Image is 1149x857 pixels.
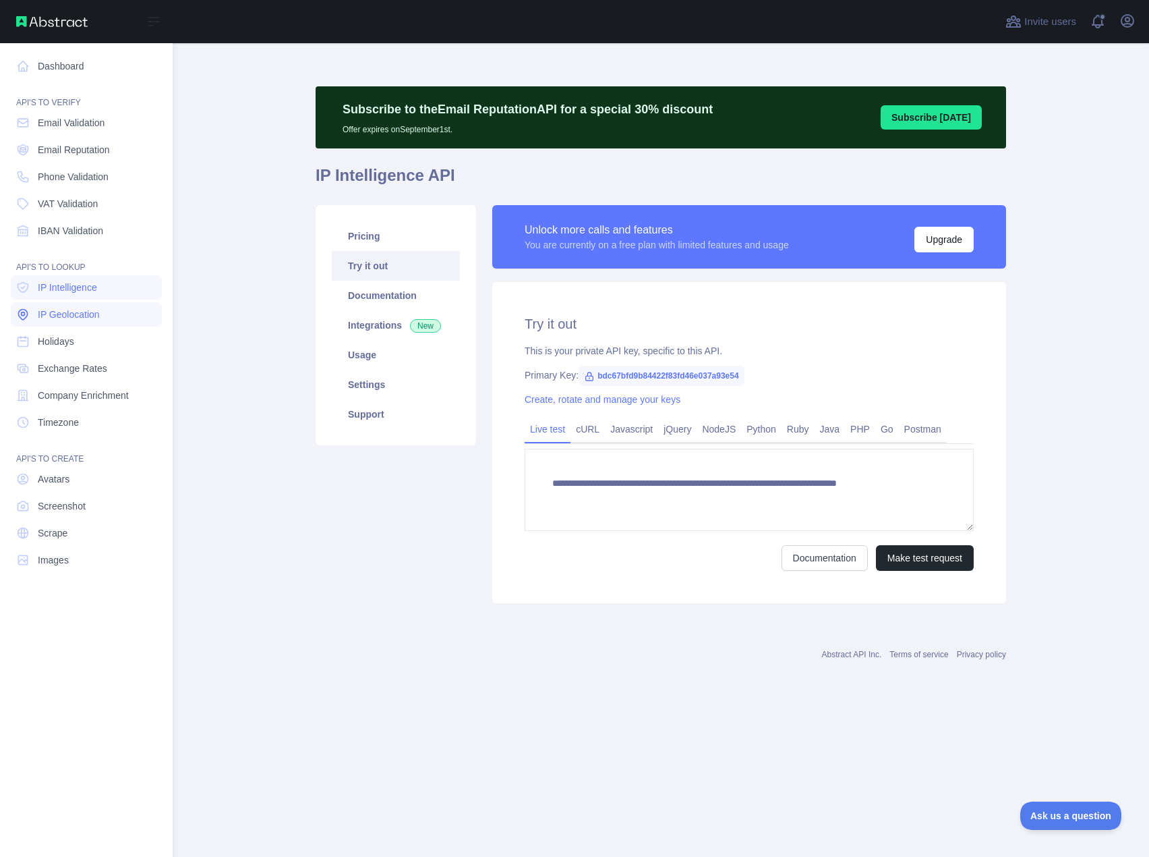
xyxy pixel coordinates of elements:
[957,650,1006,659] a: Privacy policy
[525,368,974,382] div: Primary Key:
[38,526,67,540] span: Scrape
[16,16,88,27] img: Abstract API
[697,418,741,440] a: NodeJS
[38,197,98,211] span: VAT Validation
[11,548,162,572] a: Images
[881,105,982,130] button: Subscribe [DATE]
[38,499,86,513] span: Screenshot
[11,329,162,354] a: Holidays
[899,418,947,440] a: Postman
[11,219,162,243] a: IBAN Validation
[525,222,789,238] div: Unlock more calls and features
[815,418,846,440] a: Java
[11,54,162,78] a: Dashboard
[11,437,162,464] div: API'S TO CREATE
[876,545,974,571] button: Make test request
[11,111,162,135] a: Email Validation
[332,281,460,310] a: Documentation
[845,418,875,440] a: PHP
[38,308,100,321] span: IP Geolocation
[410,319,441,333] span: New
[38,362,107,375] span: Exchange Rates
[11,138,162,162] a: Email Reputation
[11,165,162,189] a: Phone Validation
[782,545,868,571] a: Documentation
[332,221,460,251] a: Pricing
[38,389,129,402] span: Company Enrichment
[316,165,1006,197] h1: IP Intelligence API
[38,281,97,294] span: IP Intelligence
[11,356,162,381] a: Exchange Rates
[38,116,105,130] span: Email Validation
[332,251,460,281] a: Try it out
[11,302,162,327] a: IP Geolocation
[11,467,162,491] a: Avatars
[343,100,713,119] p: Subscribe to the Email Reputation API for a special 30 % discount
[525,314,974,333] h2: Try it out
[11,81,162,108] div: API'S TO VERIFY
[38,472,69,486] span: Avatars
[11,521,162,545] a: Scrape
[332,399,460,429] a: Support
[1020,802,1122,830] iframe: Toggle Customer Support
[332,370,460,399] a: Settings
[605,418,658,440] a: Javascript
[914,227,974,252] button: Upgrade
[570,418,605,440] a: cURL
[782,418,815,440] a: Ruby
[525,344,974,358] div: This is your private API key, specific to this API.
[525,394,680,405] a: Create, rotate and manage your keys
[525,238,789,252] div: You are currently on a free plan with limited features and usage
[875,418,899,440] a: Go
[579,366,744,386] span: bdc67bfd9b84422f83fd46e037a93e54
[38,553,69,567] span: Images
[38,143,110,157] span: Email Reputation
[11,275,162,300] a: IP Intelligence
[11,383,162,408] a: Company Enrichment
[11,192,162,216] a: VAT Validation
[11,246,162,273] div: API'S TO LOOKUP
[741,418,782,440] a: Python
[525,418,570,440] a: Live test
[332,340,460,370] a: Usage
[332,310,460,340] a: Integrations New
[38,170,109,184] span: Phone Validation
[38,335,74,348] span: Holidays
[38,224,103,238] span: IBAN Validation
[11,494,162,518] a: Screenshot
[822,650,882,659] a: Abstract API Inc.
[658,418,697,440] a: jQuery
[11,410,162,435] a: Timezone
[1024,14,1076,30] span: Invite users
[889,650,948,659] a: Terms of service
[38,416,79,429] span: Timezone
[1003,11,1079,32] button: Invite users
[343,119,713,135] p: Offer expires on September 1st.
